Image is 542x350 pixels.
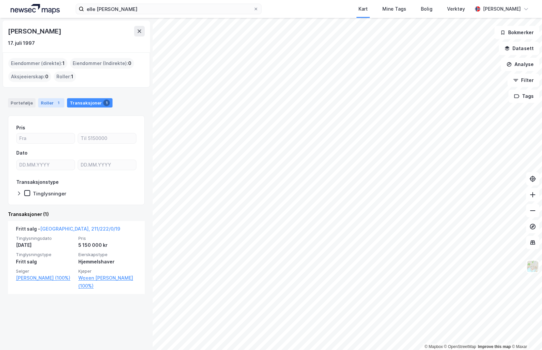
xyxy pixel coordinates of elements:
span: Selger [16,268,74,274]
a: [PERSON_NAME] (100%) [16,274,74,282]
a: OpenStreetMap [444,344,476,349]
div: Hjemmelshaver [78,258,137,266]
div: Portefølje [8,98,36,107]
input: DD.MM.YYYY [17,160,75,170]
div: Kontrollprogram for chat [509,318,542,350]
div: Aksjeeierskap : [8,71,51,82]
div: Mine Tags [382,5,406,13]
div: Transaksjonstype [16,178,59,186]
span: 0 [128,59,131,67]
span: Tinglysningstype [16,252,74,257]
div: Roller : [54,71,76,82]
span: 0 [45,73,48,81]
a: Improve this map [478,344,511,349]
div: Pris [16,124,25,132]
div: Eiendommer (Indirekte) : [70,58,134,69]
div: 1 [55,100,62,106]
div: Bolig [421,5,432,13]
span: 1 [62,59,65,67]
span: 1 [71,73,73,81]
div: [PERSON_NAME] [8,26,62,36]
div: Eiendommer (direkte) : [8,58,67,69]
div: Kart [358,5,368,13]
input: Fra [17,133,75,143]
span: Kjøper [78,268,137,274]
div: Fritt salg [16,258,74,266]
span: Eierskapstype [78,252,137,257]
span: Pris [78,236,137,241]
button: Tags [508,90,539,103]
div: Roller [38,98,64,107]
div: 1 [103,100,110,106]
button: Filter [507,74,539,87]
input: Søk på adresse, matrikkel, gårdeiere, leietakere eller personer [84,4,253,14]
a: [GEOGRAPHIC_DATA], 211/222/0/19 [40,226,120,232]
a: Woxen [PERSON_NAME] (100%) [78,274,137,290]
div: Transaksjoner (1) [8,210,145,218]
span: Tinglysningsdato [16,236,74,241]
div: 5 150 000 kr [78,241,137,249]
iframe: Chat Widget [509,318,542,350]
div: Verktøy [447,5,465,13]
div: [DATE] [16,241,74,249]
a: Mapbox [425,344,443,349]
button: Analyse [501,58,539,71]
div: Dato [16,149,28,157]
img: logo.a4113a55bc3d86da70a041830d287a7e.svg [11,4,60,14]
div: Transaksjoner [67,98,113,107]
button: Datasett [499,42,539,55]
div: [PERSON_NAME] [483,5,521,13]
input: Til 5150000 [78,133,136,143]
div: Fritt salg - [16,225,120,236]
img: Z [526,260,539,273]
input: DD.MM.YYYY [78,160,136,170]
button: Bokmerker [495,26,539,39]
div: Tinglysninger [33,190,66,197]
div: 17. juli 1997 [8,39,35,47]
